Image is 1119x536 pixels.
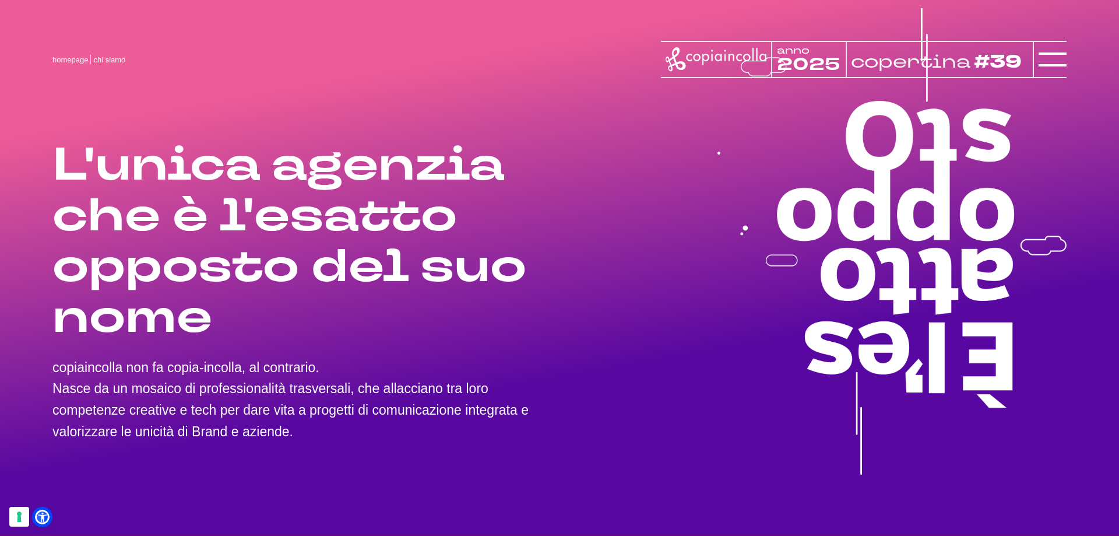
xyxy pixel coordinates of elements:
img: copiaincolla è l'esatto opposto [717,8,1067,475]
tspan: copertina [850,49,974,73]
tspan: #39 [977,49,1027,75]
tspan: anno [777,44,810,57]
a: homepage [52,55,88,64]
button: Le tue preferenze relative al consenso per le tecnologie di tracciamento [9,507,29,527]
tspan: 2025 [777,53,840,77]
span: chi siamo [93,55,125,64]
p: copiaincolla non fa copia-incolla, al contrario. Nasce da un mosaico di professionalità trasversa... [52,357,559,443]
h1: L'unica agenzia che è l'esatto opposto del suo nome [52,140,559,343]
a: Open Accessibility Menu [35,510,50,524]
